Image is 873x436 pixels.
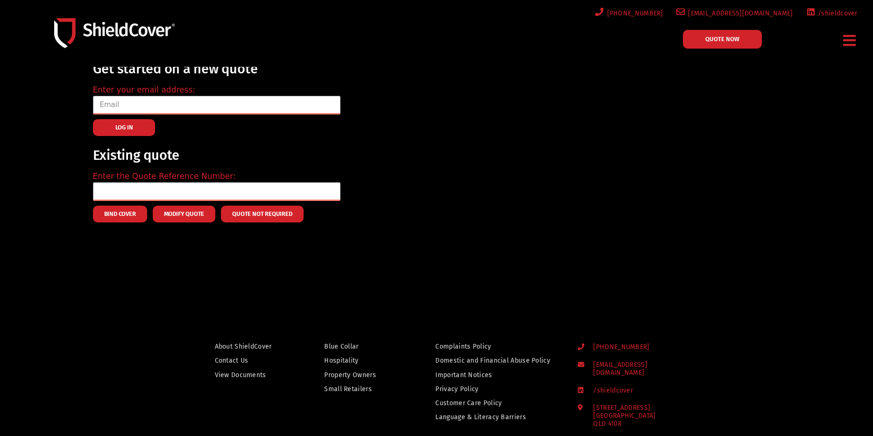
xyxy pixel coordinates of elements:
[324,341,358,352] span: Blue Collar
[215,341,284,352] a: About ShieldCover
[93,171,236,183] label: Enter the Quote Reference Number:
[93,119,156,136] button: LOG IN
[215,355,248,366] span: Contact Us
[324,383,372,395] span: Small Retailers
[435,355,560,366] a: Domestic and Financial Abuse Policy
[215,369,284,381] a: View Documents
[435,341,560,352] a: Complaints Policy
[93,148,341,163] h2: Existing quote
[93,62,341,77] h2: Get started on a new quote
[578,361,692,377] a: [EMAIL_ADDRESS][DOMAIN_NAME]
[215,341,272,352] span: About ShieldCover
[435,383,478,395] span: Privacy Policy
[815,7,858,19] span: /shieldcover
[115,127,133,129] span: LOG IN
[685,7,793,19] span: [EMAIL_ADDRESS][DOMAIN_NAME]
[435,397,560,409] a: Customer Care Policy
[93,84,195,96] label: Enter your email address:
[435,411,525,423] span: Language & Literacy Barriers
[324,369,376,381] span: Property Owners
[435,383,560,395] a: Privacy Policy
[604,7,663,19] span: [PHONE_NUMBER]
[153,206,216,222] button: Modify Quote
[164,213,205,215] span: Modify Quote
[593,420,655,428] div: QLD 4108
[435,355,550,366] span: Domestic and Financial Abuse Policy
[54,18,175,48] img: Shield-Cover-Underwriting-Australia-logo-full
[586,387,633,395] span: /shieldcover
[593,412,655,428] div: [GEOGRAPHIC_DATA]
[232,213,292,215] span: Quote Not Required
[324,355,358,366] span: Hospitality
[221,206,303,222] button: Quote Not Required
[324,355,395,366] a: Hospitality
[586,404,655,428] span: [STREET_ADDRESS]
[435,369,560,381] a: Important Notices
[324,341,395,352] a: Blue Collar
[683,30,762,49] a: QUOTE NOW
[840,29,860,51] div: Menu Toggle
[586,361,692,377] span: [EMAIL_ADDRESS][DOMAIN_NAME]
[804,7,858,19] a: /shieldcover
[104,213,136,215] span: Bind Cover
[435,411,560,423] a: Language & Literacy Barriers
[705,36,739,42] span: QUOTE NOW
[215,369,266,381] span: View Documents
[93,96,341,114] input: Email
[324,369,395,381] a: Property Owners
[578,343,692,351] a: [PHONE_NUMBER]
[93,206,147,222] button: Bind Cover
[215,355,284,366] a: Contact Us
[324,383,395,395] a: Small Retailers
[435,341,491,352] span: Complaints Policy
[674,7,793,19] a: [EMAIL_ADDRESS][DOMAIN_NAME]
[578,387,692,395] a: /shieldcover
[435,397,502,409] span: Customer Care Policy
[435,369,492,381] span: Important Notices
[586,343,649,351] span: [PHONE_NUMBER]
[593,7,663,19] a: [PHONE_NUMBER]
